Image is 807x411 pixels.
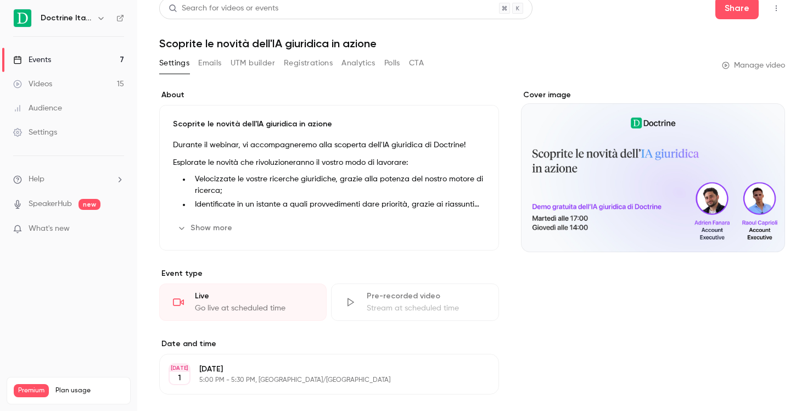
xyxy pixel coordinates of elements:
label: Cover image [521,90,785,101]
button: Emails [198,54,221,72]
a: Manage video [722,60,785,71]
div: Go live at scheduled time [195,303,313,314]
span: What's new [29,223,70,235]
p: Event type [159,268,499,279]
div: Audience [13,103,62,114]
button: Settings [159,54,189,72]
button: Analytics [341,54,376,72]
iframe: Noticeable Trigger [111,224,124,234]
div: LiveGo live at scheduled time [159,284,327,321]
div: [DATE] [170,364,189,372]
a: SpeakerHub [29,198,72,210]
div: Live [195,291,313,302]
button: Registrations [284,54,333,72]
li: help-dropdown-opener [13,174,124,185]
div: Stream at scheduled time [367,303,485,314]
button: Show more [173,219,239,237]
label: About [159,90,499,101]
span: Premium [14,384,49,397]
p: Durante il webinar, vi accompagneremo alla scoperta dell'IA giuridica di Doctrine! [173,138,485,152]
h1: Scoprite le novità dell'IA giuridica in azione [159,37,785,50]
span: Help [29,174,44,185]
p: [DATE] [199,364,441,375]
li: Identificate in un istante a quali provvedimenti dare priorità, grazie ai riassunti automatici; [190,199,485,210]
div: Settings [13,127,57,138]
h6: Doctrine Italia [41,13,92,24]
button: CTA [409,54,424,72]
span: new [79,199,100,210]
div: Videos [13,79,52,90]
label: Date and time [159,338,499,349]
div: Events [13,54,51,65]
div: Pre-recorded videoStream at scheduled time [331,284,498,321]
p: 5:00 PM - 5:30 PM, [GEOGRAPHIC_DATA]/[GEOGRAPHIC_DATA] [199,376,441,385]
div: Search for videos or events [169,3,278,14]
section: Cover image [521,90,785,252]
button: UTM builder [231,54,275,72]
span: Plan usage [55,386,124,395]
p: Scoprite le novità dell'IA giuridica in azione [173,119,485,130]
img: Doctrine Italia [14,9,31,27]
li: Velocizzate le vostre ricerche giuridiche, grazie alla potenza del nostro motore di ricerca; [190,174,485,197]
button: Polls [384,54,400,72]
p: 1 [178,373,181,384]
p: Esplorate le novità che rivoluzioneranno il vostro modo di lavorare: [173,156,485,169]
div: Pre-recorded video [367,291,485,302]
